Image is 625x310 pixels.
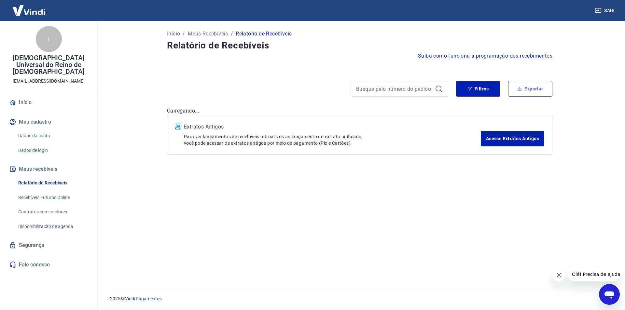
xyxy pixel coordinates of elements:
a: Saiba como funciona a programação dos recebimentos [418,52,552,60]
div: I [36,26,62,52]
a: Contratos com credores [16,205,90,219]
a: Fale conosco [8,258,90,272]
a: Acesse Extratos Antigos [481,131,544,146]
p: / [183,30,185,38]
p: 2025 © [110,295,609,302]
p: [DEMOGRAPHIC_DATA] Universal do Reino de [DEMOGRAPHIC_DATA] [5,55,92,75]
iframe: Mensagem da empresa [568,267,620,281]
a: Dados de login [16,144,90,157]
p: Para ver lançamentos de recebíveis retroativos ao lançamento do extrato unificado, você pode aces... [184,133,481,146]
iframe: Botão para abrir a janela de mensagens [599,284,620,305]
a: Meus Recebíveis [188,30,228,38]
input: Busque pelo número do pedido [356,84,432,94]
button: Meu cadastro [8,115,90,129]
a: Vindi Pagamentos [125,296,162,301]
a: Início [167,30,180,38]
button: Filtros [456,81,500,97]
a: Dados da conta [16,129,90,142]
img: Vindi [8,0,50,20]
button: Exportar [508,81,552,97]
iframe: Fechar mensagem [552,268,565,281]
p: Carregando... [167,107,552,115]
a: Segurança [8,238,90,252]
a: Recebíveis Futuros Online [16,191,90,204]
h4: Relatório de Recebíveis [167,39,552,52]
p: Relatório de Recebíveis [236,30,292,38]
a: Relatório de Recebíveis [16,176,90,190]
p: / [231,30,233,38]
a: Início [8,95,90,110]
a: Disponibilização de agenda [16,220,90,233]
button: Meus recebíveis [8,162,90,176]
img: ícone [175,124,181,129]
p: [EMAIL_ADDRESS][DOMAIN_NAME] [13,78,85,85]
span: Olá! Precisa de ajuda? [4,5,55,10]
button: Sair [594,5,617,17]
p: Extratos Antigos [184,123,481,131]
